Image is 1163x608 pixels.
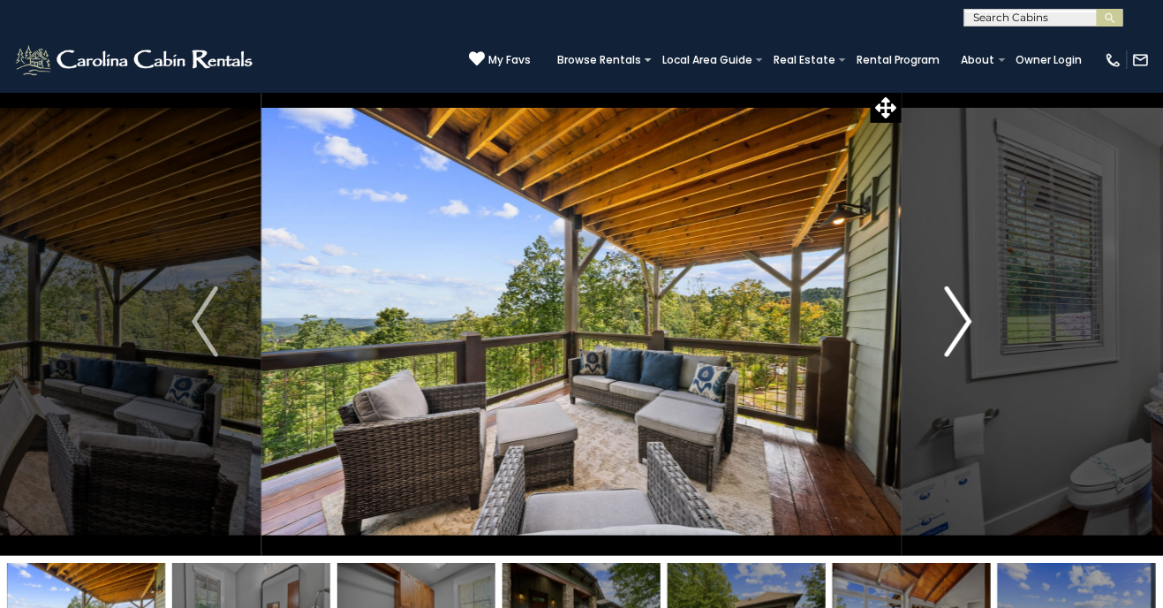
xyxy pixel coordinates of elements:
[147,87,261,556] button: Previous
[192,286,218,357] img: arrow
[653,48,761,72] a: Local Area Guide
[953,48,1004,72] a: About
[548,48,650,72] a: Browse Rentals
[488,52,531,68] span: My Favs
[1132,51,1150,69] img: mail-regular-white.png
[902,87,1016,556] button: Next
[945,286,971,357] img: arrow
[848,48,949,72] a: Rental Program
[1105,51,1122,69] img: phone-regular-white.png
[13,42,258,78] img: White-1-2.png
[469,50,531,69] a: My Favs
[765,48,844,72] a: Real Estate
[1008,48,1091,72] a: Owner Login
